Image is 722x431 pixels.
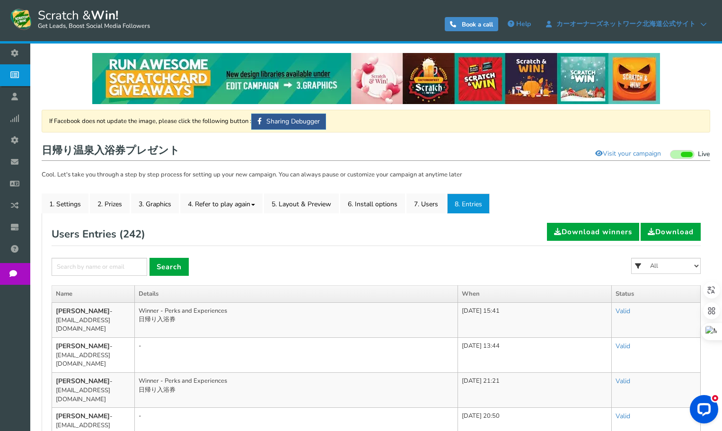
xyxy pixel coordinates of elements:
[99,56,107,63] img: tab_keywords_by_traffic_grey.svg
[516,19,531,28] span: Help
[135,373,458,408] td: Winner - Perks and Experiences 日帰り入浴券
[616,342,630,351] a: Valid
[15,25,23,33] img: website_grey.svg
[9,7,33,31] img: Scratch and Win
[38,23,150,30] small: Get Leads, Boost Social Media Followers
[251,114,326,130] a: Sharing Debugger
[56,307,110,316] b: [PERSON_NAME]
[445,17,498,31] a: Book a call
[42,170,710,180] p: Cool. Let's take you through a step by step process for setting up your new campaign. You can alw...
[56,342,110,351] b: [PERSON_NAME]
[616,412,630,421] a: Valid
[56,412,110,421] b: [PERSON_NAME]
[56,377,110,386] b: [PERSON_NAME]
[110,57,152,63] div: キーワード流入
[447,194,490,213] a: 8. Entries
[92,53,660,104] img: festival-poster-2020.webp
[42,142,710,161] h1: 日帰り温泉入浴券プレゼント
[135,337,458,372] td: -
[52,337,135,372] td: - [EMAIL_ADDRESS][DOMAIN_NAME]
[91,7,118,24] strong: Win!
[552,20,700,28] span: カーオーナーズネットワーク北海道公式サイト
[264,194,339,213] a: 5. Layout & Preview
[25,25,109,33] div: ドメイン: [DOMAIN_NAME]
[612,286,701,303] th: Status
[52,302,135,337] td: - [EMAIL_ADDRESS][DOMAIN_NAME]
[123,227,141,241] span: 242
[42,194,88,213] a: 1. Settings
[458,302,612,337] td: [DATE] 15:41
[26,15,46,23] div: v 4.0.25
[52,223,145,246] h2: Users Entries ( )
[42,110,710,132] div: If Facebook does not update the image, please click the following button :
[52,258,147,276] input: Search by name or email
[15,15,23,23] img: logo_orange.svg
[9,7,150,31] a: Scratch &Win! Get Leads, Boost Social Media Followers
[462,20,493,29] span: Book a call
[33,7,150,31] span: Scratch &
[547,223,639,241] a: Download winners
[589,146,667,162] a: Visit your campaign
[180,194,263,213] a: 4. Refer to play again
[52,286,135,303] th: Name
[503,17,536,32] a: Help
[682,391,722,431] iframe: LiveChat chat widget
[616,377,630,386] a: Valid
[150,258,189,276] a: Search
[616,307,630,316] a: Valid
[458,373,612,408] td: [DATE] 21:21
[135,302,458,337] td: Winner - Perks and Experiences 日帰り入浴券
[32,56,40,63] img: tab_domain_overview_orange.svg
[406,194,446,213] a: 7. Users
[458,337,612,372] td: [DATE] 13:44
[458,286,612,303] th: When
[641,223,701,241] a: Download
[135,286,458,303] th: Details
[43,57,79,63] div: ドメイン概要
[52,373,135,408] td: - [EMAIL_ADDRESS][DOMAIN_NAME]
[90,194,130,213] a: 2. Prizes
[131,194,179,213] a: 3. Graphics
[698,150,710,159] span: Live
[340,194,405,213] a: 6. Install options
